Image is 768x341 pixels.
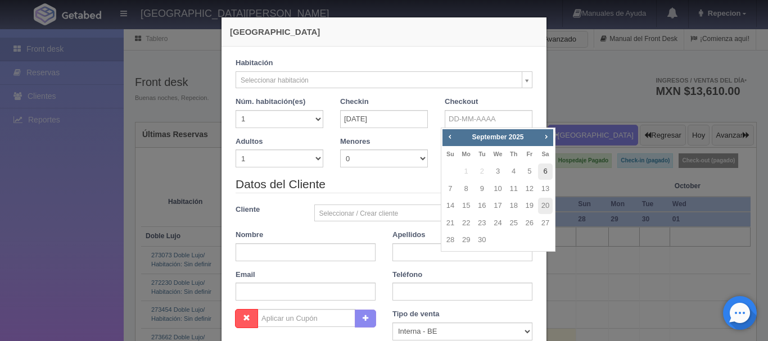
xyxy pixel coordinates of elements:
a: 16 [475,198,489,214]
a: 5 [522,163,537,180]
a: 3 [490,163,505,180]
span: Sunday [446,151,454,157]
a: Seleccionar / Crear cliente [314,204,533,221]
a: 29 [459,232,473,248]
a: 20 [538,198,553,214]
a: 10 [490,181,505,197]
span: Saturday [541,151,549,157]
label: Cliente [227,204,306,215]
label: Tipo de venta [392,309,440,320]
span: 1 [459,163,473,180]
a: 25 [507,215,521,231]
span: Prev [445,132,454,141]
span: 2 [475,163,489,180]
label: Checkin [340,97,369,107]
label: Adultos [236,137,263,147]
a: 21 [443,215,458,231]
a: 30 [475,232,489,248]
a: 24 [490,215,505,231]
legend: Datos del Cliente [236,176,532,193]
a: 23 [475,215,489,231]
input: DD-MM-AAAA [445,110,532,128]
a: 4 [507,163,521,180]
label: Habitación [236,58,273,69]
a: 26 [522,215,537,231]
a: 14 [443,198,458,214]
label: Menores [340,137,370,147]
span: Monday [462,151,471,157]
h4: [GEOGRAPHIC_DATA] [230,26,538,38]
a: Prev [444,130,456,143]
label: Núm. habitación(es) [236,97,305,107]
a: 9 [475,181,489,197]
span: Wednesday [493,151,502,157]
label: Nombre [236,230,263,240]
label: Teléfono [392,270,422,280]
a: 7 [443,181,458,197]
span: Seleccionar habitación [241,72,517,89]
a: 27 [538,215,553,231]
span: September [472,133,507,141]
a: 6 [538,163,553,180]
a: 15 [459,198,473,214]
a: 12 [522,181,537,197]
a: 17 [490,198,505,214]
input: DD-MM-AAAA [340,110,428,128]
a: Next [540,130,553,143]
a: 13 [538,181,553,197]
a: Seleccionar habitación [236,71,532,88]
span: Seleccionar / Crear cliente [319,205,518,222]
a: 22 [459,215,473,231]
label: Apellidos [392,230,426,240]
a: 19 [522,198,537,214]
span: Friday [526,151,532,157]
span: 2025 [509,133,524,141]
a: 18 [507,198,521,214]
input: Aplicar un Cupón [257,309,355,327]
a: 8 [459,181,473,197]
span: Thursday [510,151,517,157]
label: Email [236,270,255,280]
span: Next [541,132,550,141]
a: 28 [443,232,458,248]
span: Tuesday [478,151,485,157]
label: Checkout [445,97,478,107]
a: 11 [507,181,521,197]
